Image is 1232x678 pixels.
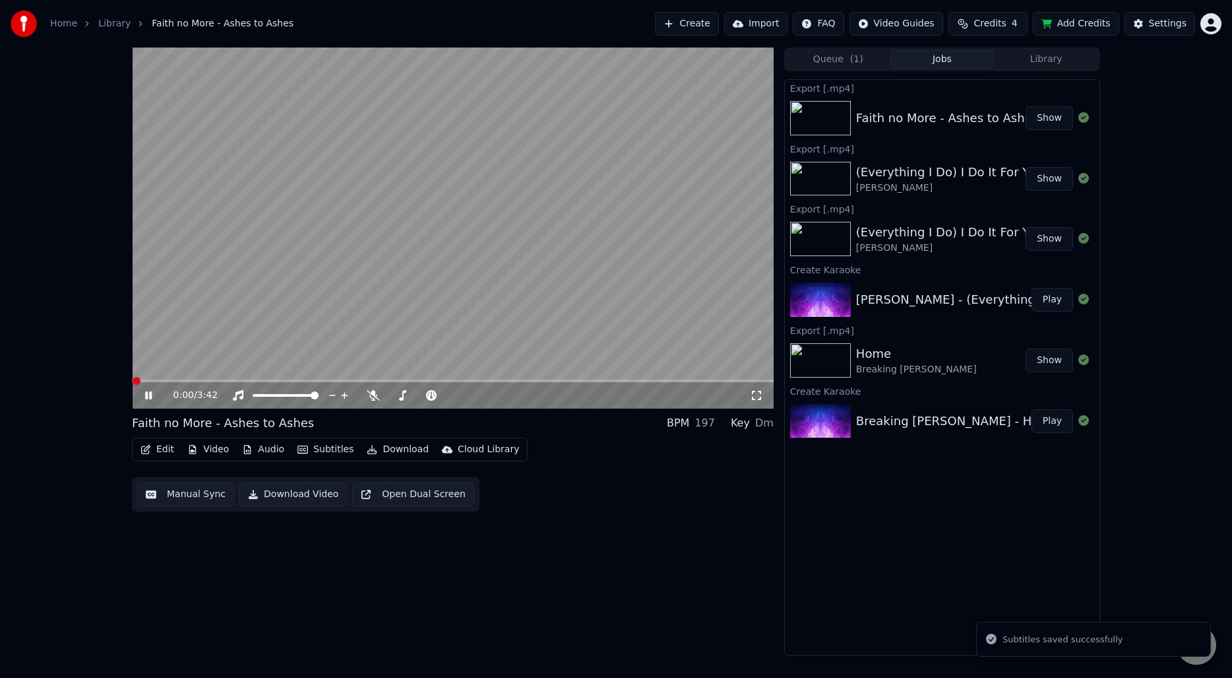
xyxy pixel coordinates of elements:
[1002,633,1123,646] div: Subtitles saved successfully
[856,290,1154,309] div: [PERSON_NAME] - (Everything I Do) I Do It For You
[785,80,1099,96] div: Export [.mp4]
[132,414,314,432] div: Faith no More - Ashes to Ashes
[237,440,290,459] button: Audio
[1026,227,1073,251] button: Show
[98,17,131,30] a: Library
[785,141,1099,156] div: Export [.mp4]
[239,483,347,506] button: Download Video
[994,50,1098,69] button: Library
[197,389,218,402] span: 3:42
[352,483,474,506] button: Open Dual Screen
[785,322,1099,338] div: Export [.mp4]
[785,261,1099,277] div: Create Karaoke
[856,363,977,376] div: Breaking [PERSON_NAME]
[694,415,715,431] div: 197
[785,201,1099,217] div: Export [.mp4]
[50,17,293,30] nav: breadcrumb
[724,12,787,36] button: Import
[1012,17,1018,30] span: 4
[786,50,890,69] button: Queue
[785,383,1099,399] div: Create Karaoke
[948,12,1028,36] button: Credits4
[655,12,719,36] button: Create
[731,415,750,431] div: Key
[755,415,774,431] div: Dm
[856,412,1058,430] div: Breaking [PERSON_NAME] - Home
[137,483,234,506] button: Manual Sync
[890,50,995,69] button: Jobs
[182,440,234,459] button: Video
[667,415,689,431] div: BPM
[1033,12,1119,36] button: Add Credits
[849,12,943,36] button: Video Guides
[173,389,205,402] div: /
[856,242,1043,255] div: [PERSON_NAME]
[850,53,863,66] span: ( 1 )
[1124,12,1195,36] button: Settings
[793,12,844,36] button: FAQ
[856,163,1043,182] div: (Everything I Do) I Do It For You
[361,440,434,459] button: Download
[458,443,519,456] div: Cloud Library
[973,17,1006,30] span: Credits
[856,345,977,363] div: Home
[135,440,179,459] button: Edit
[856,223,1043,242] div: (Everything I Do) I Do It For You
[1032,409,1073,433] button: Play
[1149,17,1186,30] div: Settings
[152,17,293,30] span: Faith no More - Ashes to Ashes
[50,17,77,30] a: Home
[11,11,37,37] img: youka
[1026,349,1073,372] button: Show
[856,109,1038,127] div: Faith no More - Ashes to Ashes
[292,440,359,459] button: Subtitles
[856,182,1043,195] div: [PERSON_NAME]
[173,389,194,402] span: 0:00
[1026,167,1073,191] button: Show
[1026,106,1073,130] button: Show
[1032,288,1073,312] button: Play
